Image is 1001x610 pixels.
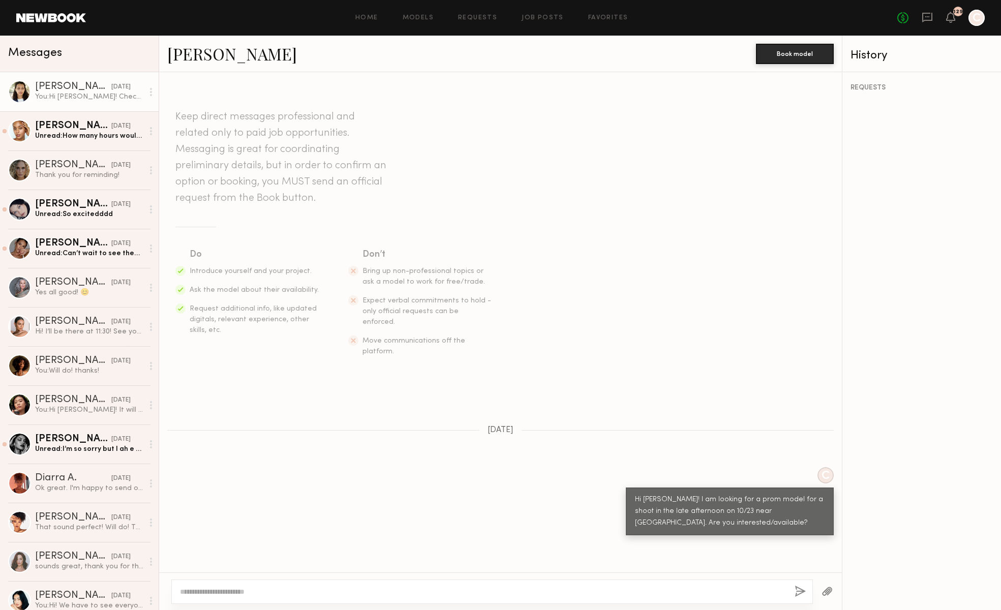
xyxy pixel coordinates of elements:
div: [PERSON_NAME] [35,512,111,523]
div: [PERSON_NAME] [35,356,111,366]
div: Hi [PERSON_NAME]! I am looking for a prom model for a shoot in the late afternoon on 10/23 near [... [635,494,825,529]
div: Unread: How many hours would it have been for? And what would the rate be? [35,131,143,141]
span: Request additional info, like updated digitals, relevant experience, other skills, etc. [190,306,317,333]
div: [DATE] [111,317,131,327]
div: [PERSON_NAME] [35,199,111,209]
div: You: Hi [PERSON_NAME]! Checking in again in case you missed my message above. Let me know if you ... [35,92,143,102]
header: Keep direct messages professional and related only to paid job opportunities. Messaging is great ... [175,109,389,206]
div: [DATE] [111,82,131,92]
span: Ask the model about their availability. [190,287,319,293]
a: C [968,10,985,26]
div: [PERSON_NAME] [35,82,111,92]
div: [PERSON_NAME] [35,238,111,249]
div: [PERSON_NAME] [35,552,111,562]
div: [DATE] [111,513,131,523]
span: Move communications off the platform. [362,338,465,355]
div: [DATE] [111,591,131,601]
a: Home [355,15,378,21]
div: You: Will do! thanks! [35,366,143,376]
a: Requests [458,15,497,21]
span: Expect verbal commitments to hold - only official requests can be enforced. [362,297,491,325]
div: Unread: Can’t wait to see them!!! [35,249,143,258]
div: [DATE] [111,278,131,288]
span: [DATE] [488,426,513,435]
div: You: Hi [PERSON_NAME]! It will be 3 to 4 hours near [GEOGRAPHIC_DATA]. I am thinking most likely ... [35,405,143,415]
div: [DATE] [111,200,131,209]
div: [DATE] [111,356,131,366]
div: [DATE] [111,239,131,249]
div: Unread: So excitedddd [35,209,143,219]
div: History [851,50,993,62]
a: [PERSON_NAME] [167,43,297,65]
div: [PERSON_NAME] [35,317,111,327]
div: [PERSON_NAME] [35,278,111,288]
div: [DATE] [111,435,131,444]
div: [PERSON_NAME] [35,121,111,131]
div: Diarra A. [35,473,111,483]
div: [DATE] [111,161,131,170]
div: [PERSON_NAME] [35,591,111,601]
span: Bring up non-professional topics or ask a model to work for free/trade. [362,268,485,285]
div: Yes all good! 😊 [35,288,143,297]
span: Introduce yourself and your project. [190,268,312,274]
div: Thank you for reminding! [35,170,143,180]
div: Hi! I’ll be there at 11:30! See you ✨ [35,327,143,337]
div: [DATE] [111,552,131,562]
a: Job Posts [522,15,564,21]
div: That sound perfect! Will do! Thank you so much!! [35,523,143,532]
div: [DATE] [111,474,131,483]
button: Book model [756,44,834,64]
div: Unread: I’m so sorry but I ah e to cancel my casting window time [DATE]. I got my car towed and i... [35,444,143,454]
div: [DATE] [111,121,131,131]
div: [PERSON_NAME] [35,160,111,170]
div: Don’t [362,248,493,262]
a: Models [403,15,434,21]
div: [DATE] [111,395,131,405]
div: Ok great. I'm happy to send over any other casting materials as well as I'm available for the sho... [35,483,143,493]
div: 129 [953,9,963,15]
div: [PERSON_NAME] [35,395,111,405]
a: Favorites [588,15,628,21]
div: sounds great, thank you for the details! see you then :) [35,562,143,571]
div: REQUESTS [851,84,993,91]
div: Do [190,248,320,262]
span: Messages [8,47,62,59]
a: Book model [756,49,834,57]
div: [PERSON_NAME] [35,434,111,444]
